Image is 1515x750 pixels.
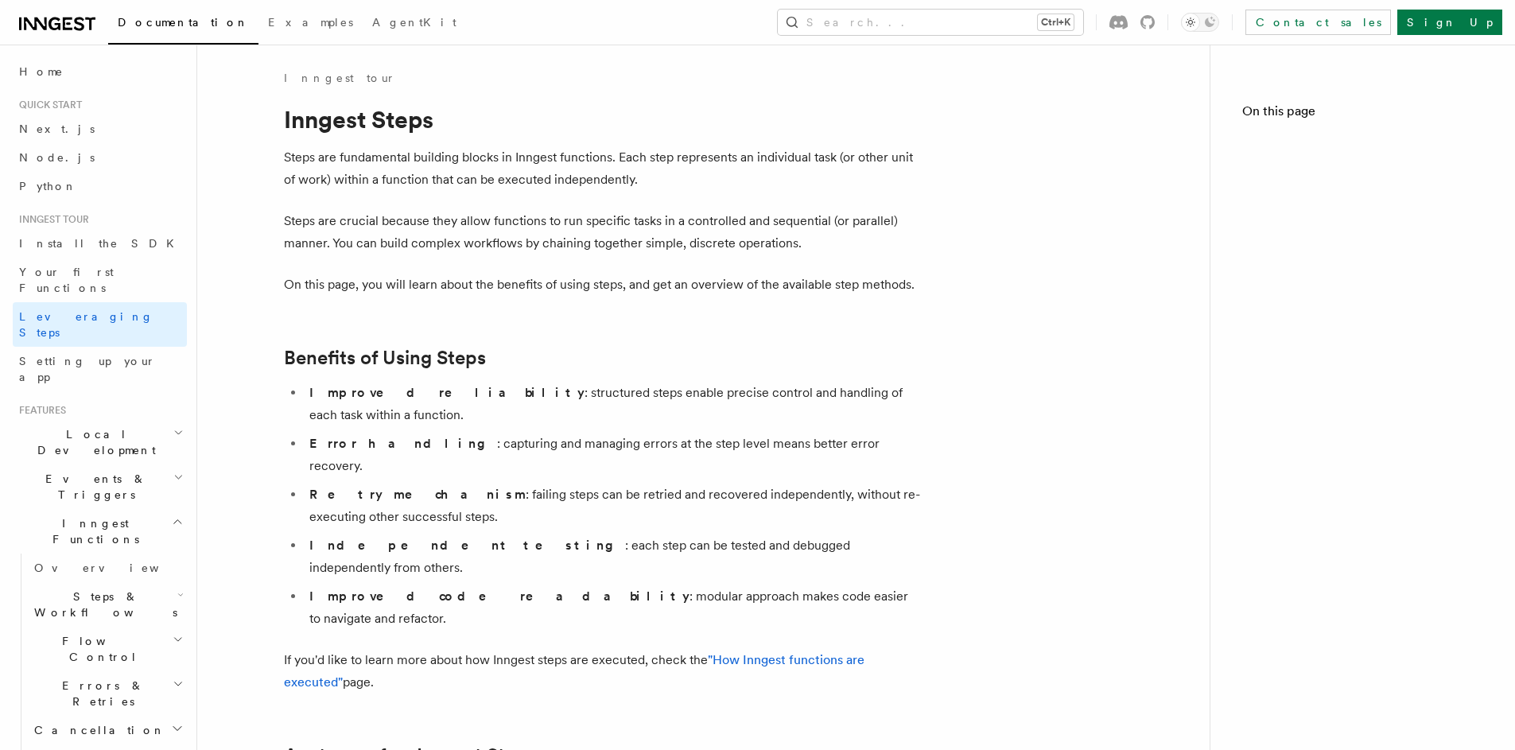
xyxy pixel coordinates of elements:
[1242,102,1483,127] h4: On this page
[1181,13,1219,32] button: Toggle dark mode
[13,426,173,458] span: Local Development
[34,562,198,574] span: Overview
[284,347,486,369] a: Benefits of Using Steps
[28,633,173,665] span: Flow Control
[28,589,177,620] span: Steps & Workflows
[13,515,172,547] span: Inngest Functions
[118,16,249,29] span: Documentation
[1245,10,1391,35] a: Contact sales
[13,99,82,111] span: Quick start
[19,151,95,164] span: Node.js
[28,722,165,738] span: Cancellation
[284,274,920,296] p: On this page, you will learn about the benefits of using steps, and get an overview of the availa...
[19,122,95,135] span: Next.js
[305,484,920,528] li: : failing steps can be retried and recovered independently, without re-executing other successful...
[108,5,258,45] a: Documentation
[309,385,585,400] strong: Improved reliability
[13,471,173,503] span: Events & Triggers
[284,70,395,86] a: Inngest tour
[258,5,363,43] a: Examples
[13,213,89,226] span: Inngest tour
[309,436,497,451] strong: Error handling
[13,509,187,554] button: Inngest Functions
[13,464,187,509] button: Events & Triggers
[13,347,187,391] a: Setting up your app
[13,172,187,200] a: Python
[284,210,920,255] p: Steps are crucial because they allow functions to run specific tasks in a controlled and sequenti...
[19,64,64,80] span: Home
[268,16,353,29] span: Examples
[13,404,66,417] span: Features
[19,180,77,192] span: Python
[19,266,114,294] span: Your first Functions
[305,382,920,426] li: : structured steps enable precise control and handling of each task within a function.
[1397,10,1502,35] a: Sign Up
[284,105,920,134] h1: Inngest Steps
[19,237,184,250] span: Install the SDK
[19,310,153,339] span: Leveraging Steps
[13,229,187,258] a: Install the SDK
[13,420,187,464] button: Local Development
[13,302,187,347] a: Leveraging Steps
[13,143,187,172] a: Node.js
[28,554,187,582] a: Overview
[28,716,187,744] button: Cancellation
[363,5,466,43] a: AgentKit
[284,649,920,694] p: If you'd like to learn more about how Inngest steps are executed, check the page.
[305,534,920,579] li: : each step can be tested and debugged independently from others.
[309,487,526,502] strong: Retry mechanism
[778,10,1083,35] button: Search...Ctrl+K
[309,538,625,553] strong: Independent testing
[372,16,456,29] span: AgentKit
[28,582,187,627] button: Steps & Workflows
[305,433,920,477] li: : capturing and managing errors at the step level means better error recovery.
[28,671,187,716] button: Errors & Retries
[13,115,187,143] a: Next.js
[309,589,690,604] strong: Improved code readability
[1038,14,1074,30] kbd: Ctrl+K
[13,57,187,86] a: Home
[28,678,173,709] span: Errors & Retries
[19,355,156,383] span: Setting up your app
[13,258,187,302] a: Your first Functions
[305,585,920,630] li: : modular approach makes code easier to navigate and refactor.
[28,627,187,671] button: Flow Control
[284,146,920,191] p: Steps are fundamental building blocks in Inngest functions. Each step represents an individual ta...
